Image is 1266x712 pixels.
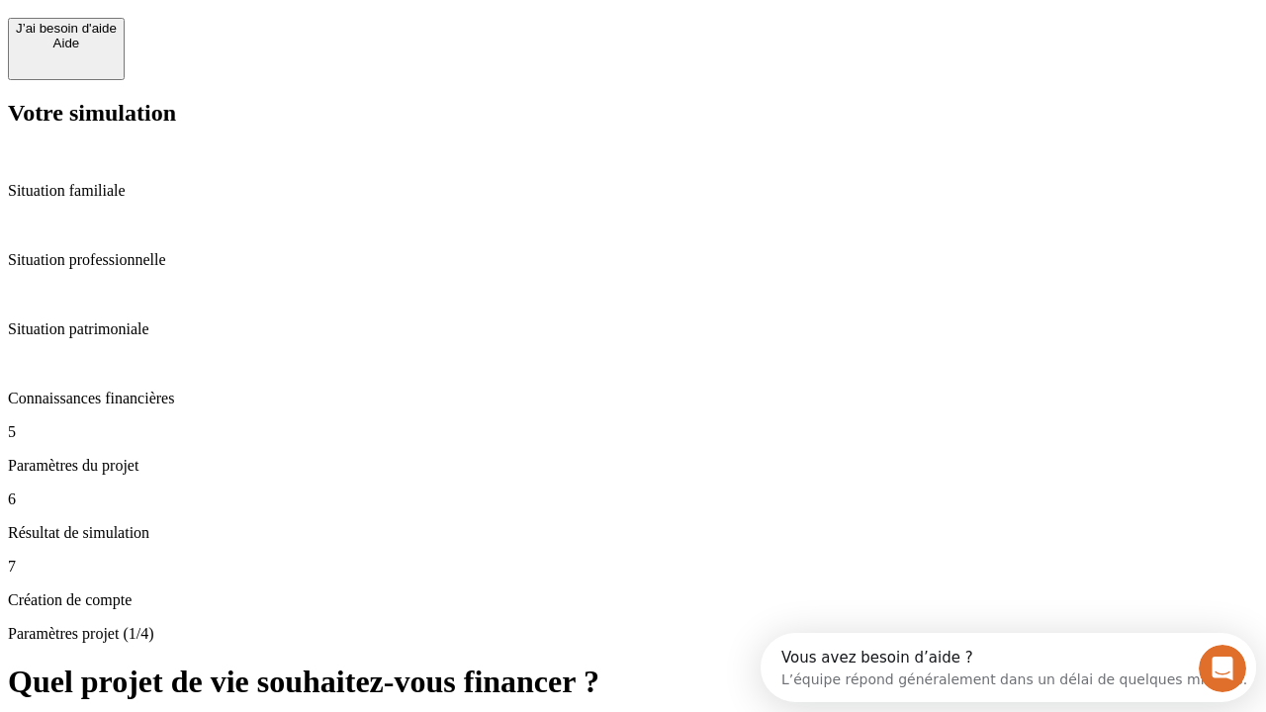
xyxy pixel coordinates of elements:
[21,17,487,33] div: Vous avez besoin d’aide ?
[8,182,1258,200] p: Situation familiale
[8,100,1258,127] h2: Votre simulation
[16,36,117,50] div: Aide
[8,457,1258,475] p: Paramètres du projet
[8,320,1258,338] p: Situation patrimoniale
[8,8,545,62] div: Ouvrir le Messenger Intercom
[8,490,1258,508] p: 6
[8,664,1258,700] h1: Quel projet de vie souhaitez-vous financer ?
[1199,645,1246,692] iframe: Intercom live chat
[8,18,125,80] button: J’ai besoin d'aideAide
[8,423,1258,441] p: 5
[16,21,117,36] div: J’ai besoin d'aide
[8,524,1258,542] p: Résultat de simulation
[8,625,1258,643] p: Paramètres projet (1/4)
[21,33,487,53] div: L’équipe répond généralement dans un délai de quelques minutes.
[8,390,1258,407] p: Connaissances financières
[761,633,1256,702] iframe: Intercom live chat discovery launcher
[8,251,1258,269] p: Situation professionnelle
[8,558,1258,576] p: 7
[8,591,1258,609] p: Création de compte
